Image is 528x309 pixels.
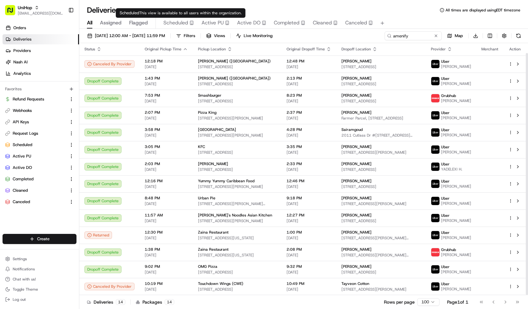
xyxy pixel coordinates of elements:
[6,92,11,97] div: 📗
[201,19,224,27] span: Active PU
[341,47,371,52] span: Dropoff Location
[431,197,439,205] img: uber-new-logo.jpeg
[145,270,188,275] span: [DATE]
[100,19,122,27] span: Assigned
[287,201,331,206] span: [DATE]
[145,253,188,258] span: [DATE]
[145,99,188,104] span: [DATE]
[198,196,215,201] span: Urban Pie
[3,68,79,79] a: Analytics
[341,287,421,292] span: [STREET_ADDRESS][PERSON_NAME]
[287,218,331,223] span: [DATE]
[145,196,188,201] span: 8:48 PM
[341,150,421,155] span: [STREET_ADDRESS][PERSON_NAME]
[287,230,331,235] span: 1:00 PM
[431,231,439,239] img: uber-new-logo.jpeg
[5,108,66,113] a: Webhooks
[145,144,188,149] span: 3:05 PM
[3,140,76,150] button: Scheduled
[341,116,421,121] span: Farmer Parcel, [STREET_ADDRESS]
[145,64,188,69] span: [DATE]
[4,89,51,100] a: 📗Knowledge Base
[116,299,125,305] div: 14
[198,247,228,252] span: Zaina Restaurant
[5,142,66,148] a: Scheduled
[3,34,79,44] a: Deliveries
[22,60,104,67] div: Start new chat
[198,116,276,121] span: [STREET_ADDRESS][PERSON_NAME]
[441,110,450,115] span: Uber
[441,98,471,103] span: [PERSON_NAME]
[441,196,450,201] span: Uber
[441,127,450,132] span: Uber
[287,76,331,81] span: 2:13 PM
[3,254,76,263] button: Settings
[139,10,242,16] span: This view is available to all users within the organization.
[145,116,188,121] span: [DATE]
[145,76,188,81] span: 1:43 PM
[214,33,225,39] span: Views
[13,25,26,31] span: Orders
[145,93,188,98] span: 7:53 PM
[13,176,34,182] span: Completed
[13,199,30,205] span: Canceled
[5,96,66,102] a: Refund Requests
[287,150,331,155] span: [DATE]
[37,236,49,242] span: Create
[198,264,217,269] span: OMG Pizza
[13,256,27,261] span: Settings
[84,231,112,239] button: Returned
[6,60,18,72] img: 1736555255976-a54dd68f-1ca7-489b-9aae-adbdc363a1c4
[287,64,331,69] span: [DATE]
[198,99,276,104] span: [STREET_ADDRESS]
[3,197,76,207] button: Canceled
[385,31,442,40] input: Type to search
[447,299,468,305] div: Page 1 of 1
[341,110,372,115] span: [PERSON_NAME]
[455,33,463,39] span: Map
[341,161,372,166] span: [PERSON_NAME]
[287,264,331,269] span: 9:32 PM
[145,167,188,172] span: [DATE]
[198,167,276,172] span: [STREET_ADDRESS]
[198,76,271,81] span: [PERSON_NAME] ([GEOGRAPHIC_DATA])
[60,92,102,98] span: API Documentation
[441,132,471,138] span: [PERSON_NAME]
[287,167,331,172] span: [DATE]
[184,33,195,39] span: Filters
[287,235,331,241] span: [DATE]
[431,180,439,188] img: uber-new-logo.jpeg
[198,178,254,183] span: Yummy Yummy Caribbean Food
[198,64,276,69] span: [STREET_ADDRESS]
[145,110,188,115] span: 2:07 PM
[341,76,372,81] span: [PERSON_NAME]
[441,179,450,184] span: Uber
[13,287,38,292] span: Toggle Theme
[341,270,421,275] span: [STREET_ADDRESS]
[287,59,331,64] span: 12:48 PM
[198,281,243,286] span: Touchdown Wings (CWE)
[18,4,32,11] span: UniHop
[384,299,415,305] p: Rows per page
[84,47,95,52] span: Status
[3,275,76,284] button: Chat with us!
[441,145,450,150] span: Uber
[287,93,331,98] span: 8:23 PM
[129,19,148,27] span: Flagged
[514,31,523,40] button: Refresh
[441,269,471,274] span: [PERSON_NAME]
[84,31,168,40] button: [DATE] 12:00 AM - [DATE] 11:59 PM
[287,99,331,104] span: [DATE]
[233,31,275,40] button: Live Monitoring
[287,253,331,258] span: [DATE]
[3,3,66,18] button: UniHop[EMAIL_ADDRESS][DOMAIN_NAME]
[145,201,188,206] span: [DATE]
[198,110,216,115] span: Pizza King
[13,119,29,125] span: API Keys
[198,93,221,98] span: Smashburger
[287,116,331,121] span: [DATE]
[45,107,77,112] a: Powered byPylon
[341,133,421,138] span: 2011 Cutlass Dr #[STREET_ADDRESS][PERSON_NAME]
[287,161,331,166] span: 2:33 PM
[441,150,471,155] span: [PERSON_NAME]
